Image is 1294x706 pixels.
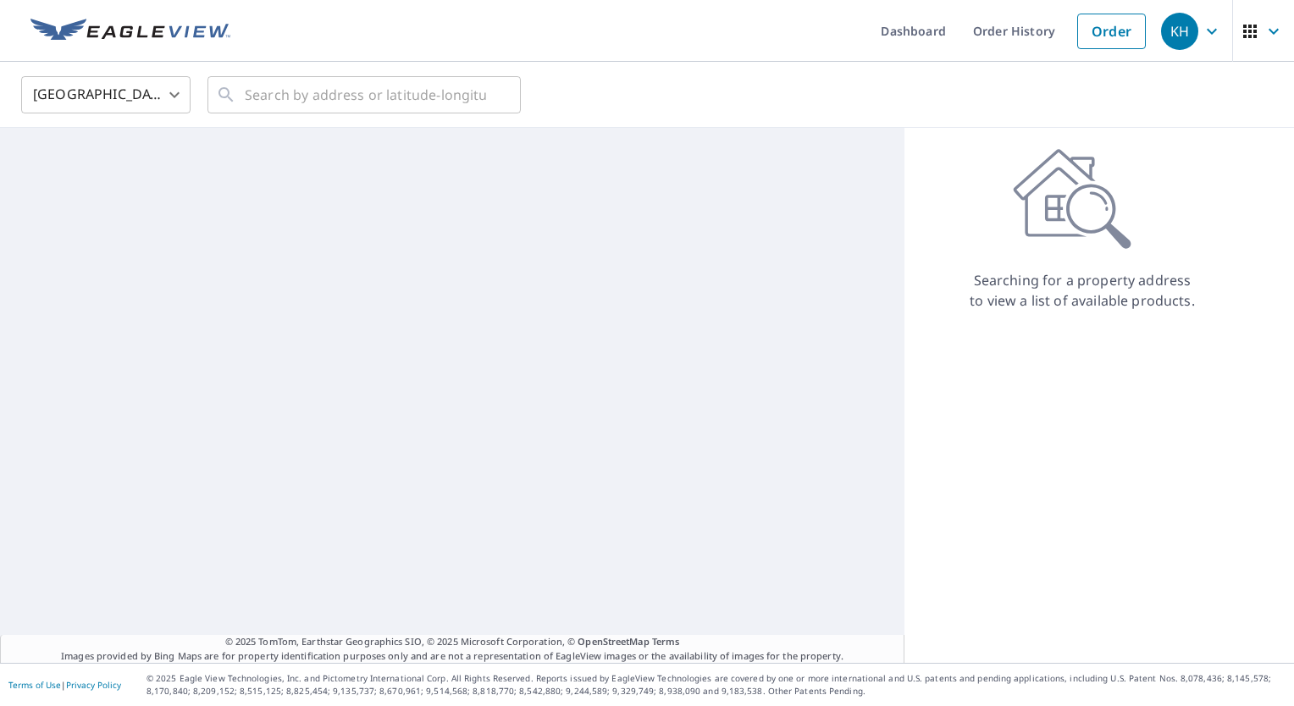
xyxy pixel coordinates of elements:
a: OpenStreetMap [578,635,649,648]
p: | [8,680,121,690]
span: © 2025 TomTom, Earthstar Geographics SIO, © 2025 Microsoft Corporation, © [225,635,680,649]
a: Terms [652,635,680,648]
a: Privacy Policy [66,679,121,691]
div: [GEOGRAPHIC_DATA] [21,71,191,119]
img: EV Logo [30,19,230,44]
p: © 2025 Eagle View Technologies, Inc. and Pictometry International Corp. All Rights Reserved. Repo... [147,672,1286,698]
a: Terms of Use [8,679,61,691]
a: Order [1077,14,1146,49]
input: Search by address or latitude-longitude [245,71,486,119]
div: KH [1161,13,1198,50]
p: Searching for a property address to view a list of available products. [969,270,1196,311]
